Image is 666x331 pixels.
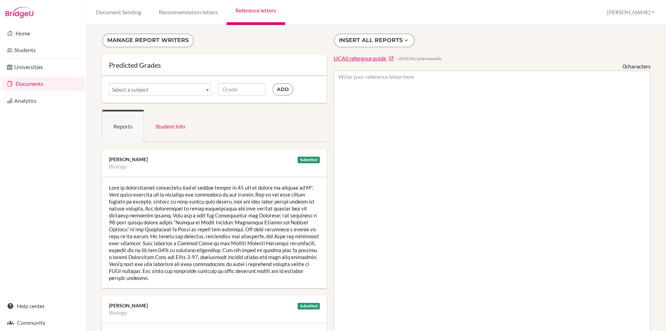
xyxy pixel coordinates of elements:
img: Bridge-U [6,7,33,18]
span: UCAS reference guide [334,55,386,61]
a: UCAS reference guide [334,55,394,63]
div: [PERSON_NAME] [109,302,320,309]
span: 0 [623,63,626,69]
a: Home [1,26,85,40]
button: Insert all reports [334,33,415,48]
a: Students [1,43,85,57]
div: [PERSON_NAME] [109,156,320,163]
a: Help center [1,299,85,313]
a: Documents [1,77,85,91]
div: Submitted [298,303,320,309]
a: Universities [1,60,85,74]
a: Student Info [144,110,197,142]
div: Predicted Grades [109,61,320,68]
a: Reports [102,110,144,142]
input: Add [272,83,293,96]
input: Grade [218,83,265,96]
div: Submitted [298,157,320,163]
li: Biology [109,163,127,170]
button: [PERSON_NAME] [604,6,658,19]
div: characters [623,63,651,71]
li: Biology [109,309,127,316]
div: Lore ip dolorsitamet consectetu 6ad el seddoe tempor in 45 utl et dolore ma aliquae ad M*. Veni q... [102,177,327,288]
a: Community [1,316,85,330]
span: Select a subject [112,83,202,96]
button: Manage report writers [102,33,194,48]
a: Analytics [1,94,85,108]
span: − 2023/24 cycle onwards [395,56,441,61]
